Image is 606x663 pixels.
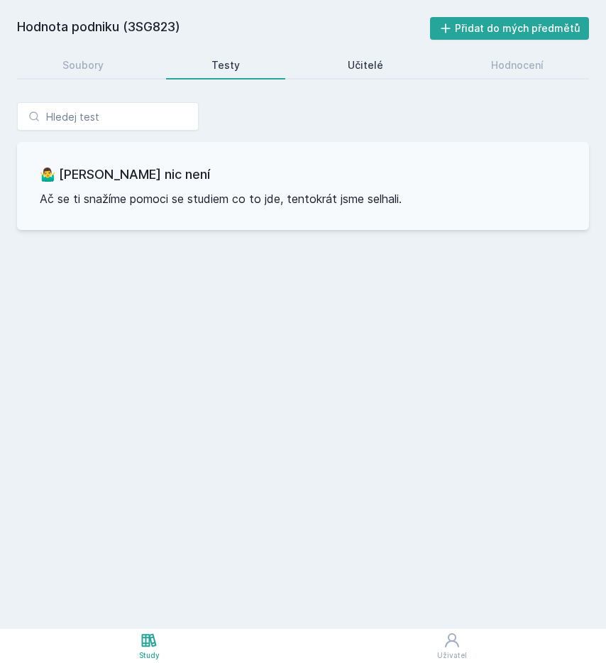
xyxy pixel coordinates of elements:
[491,58,544,72] div: Hodnocení
[17,51,149,80] a: Soubory
[302,51,429,80] a: Učitelé
[348,58,383,72] div: Učitelé
[139,650,160,661] div: Study
[62,58,104,72] div: Soubory
[437,650,467,661] div: Uživatel
[40,165,566,185] h3: 🤷‍♂️ [PERSON_NAME] nic není
[211,58,240,72] div: Testy
[40,190,566,207] p: Ač se ti snažíme pomoci se studiem co to jde, tentokrát jsme selhali.
[17,17,430,40] h2: Hodnota podniku (3SG823)
[17,102,199,131] input: Hledej test
[166,51,285,80] a: Testy
[430,17,590,40] button: Přidat do mých předmětů
[446,51,589,80] a: Hodnocení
